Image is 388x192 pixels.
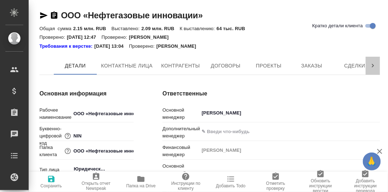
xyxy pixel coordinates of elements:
[39,11,48,20] button: Скопировать ссылку для ЯМессенджера
[251,61,286,70] span: Проекты
[63,146,72,156] button: Название для папки на drive. Если его не заполнить, мы не сможем создать папку для клиента
[29,172,74,192] button: Сохранить
[39,89,134,98] h4: Основная информация
[208,61,243,70] span: Договоры
[39,144,63,158] p: Папка клиента
[164,172,208,192] button: Инструкции по клиенту
[71,108,134,119] input: ✎ Введи что-нибудь
[253,172,298,192] button: Отметить проверку
[78,181,114,191] span: Открыть отчет Newspeak
[112,26,141,31] p: Выставлено:
[141,26,180,31] p: 2.09 млн. RUB
[129,34,174,40] p: [PERSON_NAME]
[156,43,202,50] p: [PERSON_NAME]
[39,107,71,121] p: Рабочее наименование
[162,125,199,140] p: Дополнительный менеджер
[71,146,134,156] input: ✎ Введи что-нибудь
[129,43,157,50] p: Проверено:
[337,61,372,70] span: Сделки
[162,163,199,184] p: Основной проектный менеджер
[294,61,329,70] span: Заказы
[168,181,204,191] span: Инструкции по клиенту
[208,172,253,192] button: Добавить Todo
[161,61,200,70] span: Контрагенты
[216,183,245,188] span: Добавить Todo
[58,61,93,70] span: Детали
[39,125,63,147] p: Буквенно-цифровой код
[312,22,363,29] span: Кратко детали клиента
[162,89,380,98] h4: Ответственные
[180,26,217,31] p: К выставлению:
[366,154,378,169] span: 🙏
[61,10,203,20] a: ООО «Нефтегазовые инновации»
[73,26,112,31] p: 2.15 млн. RUB
[41,183,62,188] span: Сохранить
[39,166,71,173] p: Тип лица
[162,107,199,121] p: Основной менеджер
[130,168,131,170] button: Open
[39,43,94,50] div: Нажми, чтобы открыть папку с инструкцией
[298,172,343,192] button: Обновить инструкции верстки
[71,131,134,141] input: ✎ Введи что-нибудь
[39,34,67,40] p: Проверено:
[39,26,73,31] p: Общая сумма
[257,181,294,191] span: Отметить проверку
[39,43,94,50] a: Требования к верстке:
[201,127,354,136] input: ✎ Введи что-нибудь
[63,131,72,141] button: Нужен для формирования номера заказа/сделки
[126,183,156,188] span: Папка на Drive
[162,144,199,158] p: Финансовый менеджер
[101,61,153,70] span: Контактные лица
[376,131,378,132] button: Open
[119,172,164,192] button: Папка на Drive
[50,11,58,20] button: Скопировать ссылку
[94,43,129,50] p: [DATE] 13:04
[363,153,381,170] button: 🙏
[217,26,251,31] p: 64 тыс. RUB
[67,34,102,40] p: [DATE] 12:47
[74,172,118,192] button: Открыть отчет Newspeak
[343,172,388,192] button: Добавить инструкции перевода
[376,112,378,114] button: Open
[101,34,129,40] p: Проверено:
